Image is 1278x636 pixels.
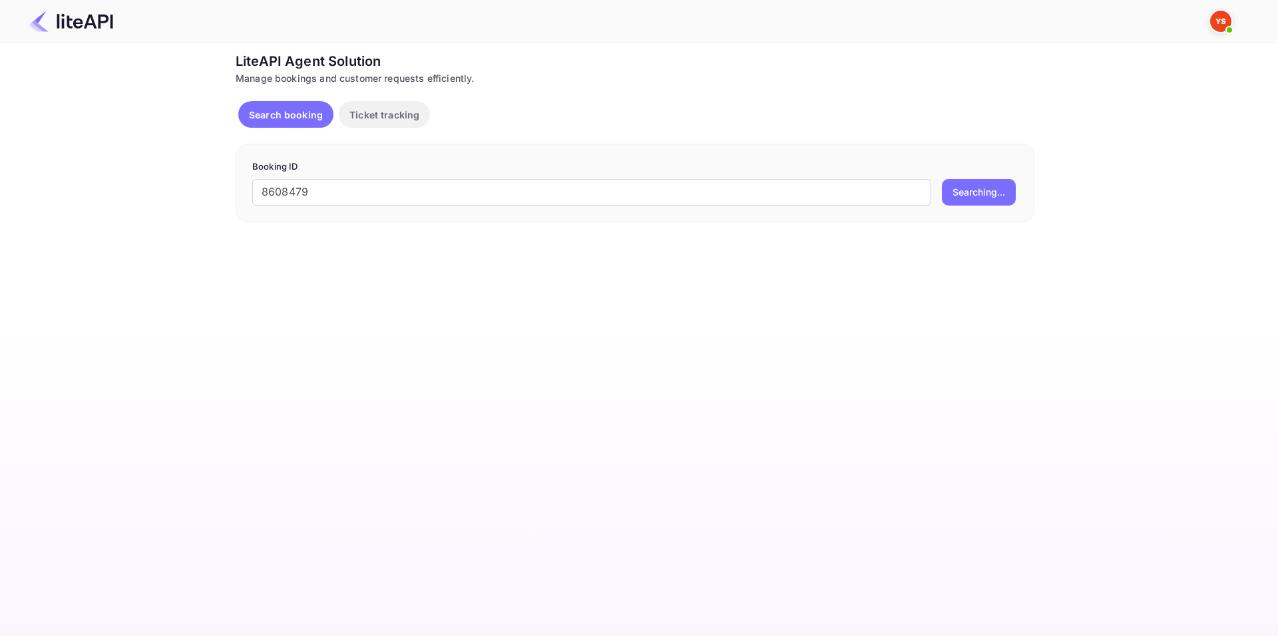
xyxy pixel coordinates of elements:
p: Search booking [249,108,323,122]
div: Manage bookings and customer requests efficiently. [236,71,1034,85]
div: LiteAPI Agent Solution [236,51,1034,71]
p: Booking ID [252,160,1018,174]
p: Ticket tracking [349,108,419,122]
img: LiteAPI Logo [29,11,113,32]
img: Yandex Support [1210,11,1231,32]
input: Enter Booking ID (e.g., 63782194) [252,179,931,206]
button: Searching... [942,179,1016,206]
